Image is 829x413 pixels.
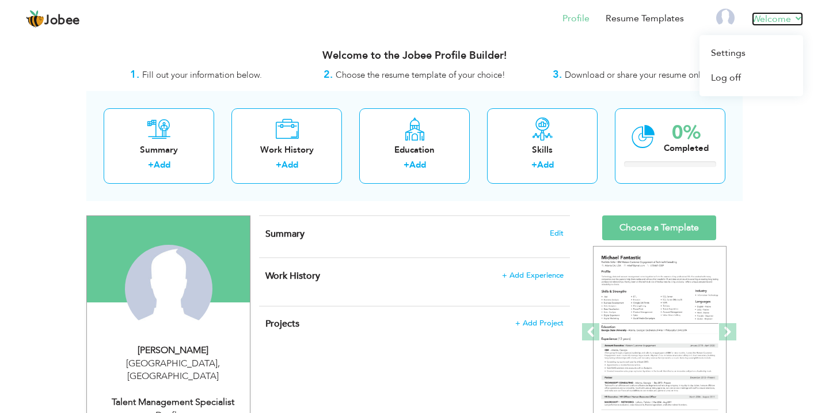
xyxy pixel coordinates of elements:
div: [GEOGRAPHIC_DATA] [GEOGRAPHIC_DATA] [96,357,250,384]
img: Profile Img [716,9,735,27]
h4: This helps to show the companies you have worked for. [265,270,564,282]
span: Edit [550,229,564,237]
span: + Add Experience [502,271,564,279]
label: + [531,159,537,171]
div: [PERSON_NAME] [96,344,250,357]
a: Add [154,159,170,170]
a: Log off [699,66,803,90]
span: + Add Project [515,319,564,327]
a: Resume Templates [606,12,684,25]
div: 0% [664,123,709,142]
a: Add [409,159,426,170]
span: Choose the resume template of your choice! [336,69,505,81]
strong: 2. [324,67,333,82]
div: Completed [664,142,709,154]
label: + [276,159,282,171]
div: Work History [241,144,333,156]
span: Fill out your information below. [142,69,262,81]
span: Work History [265,270,320,282]
h4: Adding a summary is a quick and easy way to highlight your experience and interests. [265,228,564,240]
label: + [404,159,409,171]
h4: This helps to highlight the project, tools and skills you have worked on. [265,318,564,329]
span: Download or share your resume online. [565,69,714,81]
span: Summary [265,228,305,240]
img: jobee.io [26,10,44,28]
div: Summary [113,144,205,156]
a: Profile [562,12,590,25]
a: Choose a Template [602,215,716,240]
div: Talent Management Specialist [96,396,250,409]
label: + [148,159,154,171]
strong: 1. [130,67,139,82]
div: Skills [496,144,588,156]
img: Ishrat Tayyab [125,245,212,332]
h3: Welcome to the Jobee Profile Builder! [86,50,743,62]
strong: 3. [553,67,562,82]
a: Add [537,159,554,170]
span: Jobee [44,14,80,27]
a: Jobee [26,10,80,28]
a: Settings [699,41,803,66]
span: , [218,357,220,370]
a: Add [282,159,298,170]
div: Education [368,144,461,156]
span: Projects [265,317,299,330]
a: Welcome [752,12,803,26]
